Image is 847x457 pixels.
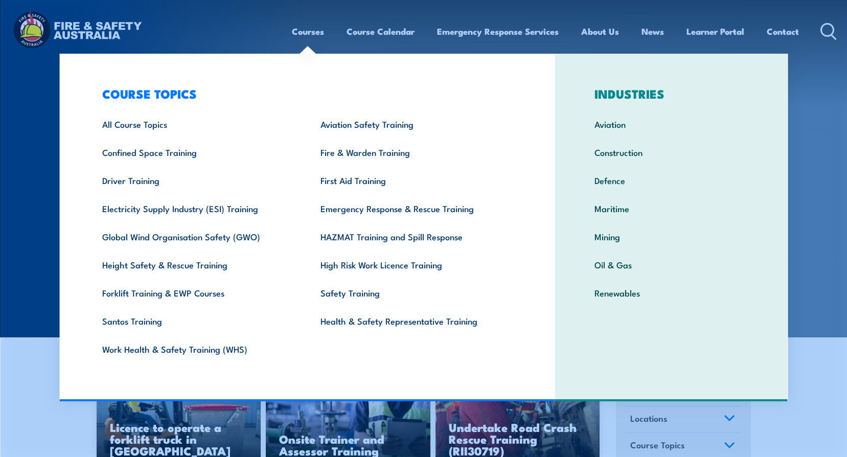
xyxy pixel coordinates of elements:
a: Course Calendar [347,18,415,45]
a: Global Wind Organisation Safety (GWO) [86,222,305,250]
a: Health & Safety Representative Training [305,307,523,335]
a: Emergency Response & Rescue Training [305,194,523,222]
a: Emergency Response Services [437,18,559,45]
a: Safety Training [305,279,523,307]
span: Course Topics [630,438,685,452]
a: Aviation [579,110,764,138]
a: First Aid Training [305,166,523,194]
a: Confined Space Training [86,138,305,166]
a: Driver Training [86,166,305,194]
a: Electricity Supply Industry (ESI) Training [86,194,305,222]
a: Santos Training [86,307,305,335]
a: Mining [579,222,764,250]
a: Forklift Training & EWP Courses [86,279,305,307]
h3: INDUSTRIES [579,86,764,101]
a: Courses [292,18,324,45]
h3: Onsite Trainer and Assessor Training [279,433,417,456]
a: Contact [767,18,799,45]
a: About Us [581,18,619,45]
a: Fire & Warden Training [305,138,523,166]
a: Work Health & Safety Training (WHS) [86,335,305,363]
a: HAZMAT Training and Spill Response [305,222,523,250]
a: Maritime [579,194,764,222]
a: All Course Topics [86,110,305,138]
h3: COURSE TOPICS [86,86,523,101]
a: Defence [579,166,764,194]
a: Locations [626,406,740,433]
h3: Licence to operate a forklift truck in [GEOGRAPHIC_DATA] [110,421,248,456]
a: Oil & Gas [579,250,764,279]
a: Height Safety & Rescue Training [86,250,305,279]
h3: Undertake Road Crash Rescue Training (RII30719) [449,421,587,456]
a: News [642,18,664,45]
a: Construction [579,138,764,166]
a: Aviation Safety Training [305,110,523,138]
a: Learner Portal [686,18,744,45]
a: High Risk Work Licence Training [305,250,523,279]
a: Renewables [579,279,764,307]
span: Locations [630,412,668,425]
